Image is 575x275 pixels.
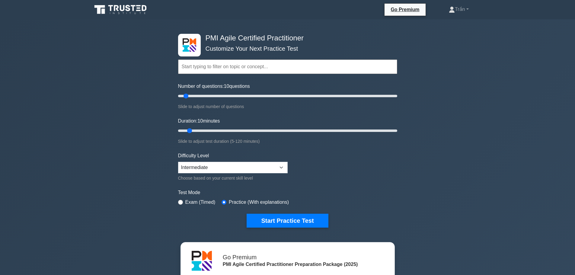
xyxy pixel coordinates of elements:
label: Practice (With explanations) [229,199,289,206]
label: Exam (Timed) [185,199,216,206]
span: 10 [224,84,229,89]
button: Start Practice Test [247,214,328,228]
label: Duration: minutes [178,117,220,125]
input: Start typing to filter on topic or concept... [178,59,397,74]
label: Test Mode [178,189,397,196]
a: Go Premium [387,6,423,13]
div: Slide to adjust test duration (5-120 minutes) [178,138,397,145]
div: Choose based on your current skill level [178,174,288,182]
label: Number of questions: questions [178,83,250,90]
div: Slide to adjust number of questions [178,103,397,110]
a: Trần [434,3,483,15]
span: 10 [197,118,203,123]
h4: PMI Agile Certified Practitioner [203,34,368,43]
label: Difficulty Level [178,152,209,159]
